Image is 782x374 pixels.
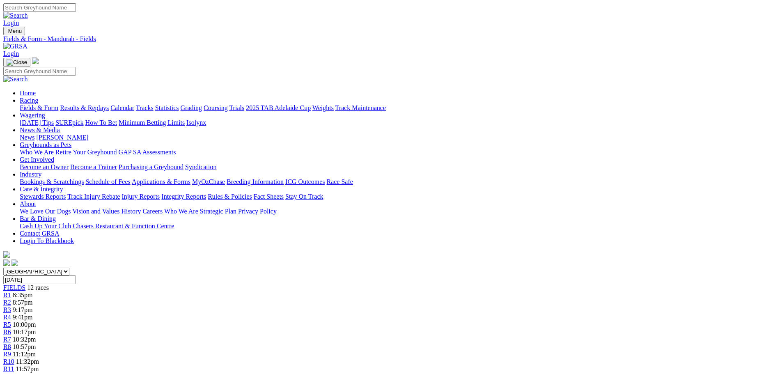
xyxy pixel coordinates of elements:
[20,193,66,200] a: Stewards Reports
[20,104,779,112] div: Racing
[3,35,779,43] a: Fields & Form - Mandurah - Fields
[7,59,27,66] img: Close
[181,104,202,111] a: Grading
[20,200,36,207] a: About
[20,141,71,148] a: Greyhounds as Pets
[185,163,216,170] a: Syndication
[161,193,206,200] a: Integrity Reports
[3,58,30,67] button: Toggle navigation
[20,89,36,96] a: Home
[3,351,11,358] a: R9
[72,208,119,215] a: Vision and Values
[13,291,33,298] span: 8:35pm
[238,208,277,215] a: Privacy Policy
[55,119,83,126] a: SUREpick
[312,104,334,111] a: Weights
[3,314,11,321] a: R4
[85,178,130,185] a: Schedule of Fees
[121,208,141,215] a: History
[254,193,284,200] a: Fact Sheets
[3,284,25,291] a: FIELDS
[73,223,174,229] a: Chasers Restaurant & Function Centre
[3,358,14,365] a: R10
[13,299,33,306] span: 8:57pm
[3,343,11,350] span: R8
[20,97,38,104] a: Racing
[60,104,109,111] a: Results & Replays
[142,208,163,215] a: Careers
[3,3,76,12] input: Search
[13,328,36,335] span: 10:17pm
[8,28,22,34] span: Menu
[200,208,236,215] a: Strategic Plan
[13,306,33,313] span: 9:17pm
[20,156,54,163] a: Get Involved
[110,104,134,111] a: Calendar
[285,193,323,200] a: Stay On Track
[13,314,33,321] span: 9:41pm
[3,306,11,313] a: R3
[3,365,14,372] a: R11
[20,223,71,229] a: Cash Up Your Club
[20,134,779,141] div: News & Media
[3,291,11,298] a: R1
[3,12,28,19] img: Search
[67,193,120,200] a: Track Injury Rebate
[20,149,779,156] div: Greyhounds as Pets
[13,343,36,350] span: 10:57pm
[27,284,49,291] span: 12 races
[119,149,176,156] a: GAP SA Assessments
[20,208,71,215] a: We Love Our Dogs
[70,163,117,170] a: Become a Trainer
[3,328,11,335] a: R6
[32,57,39,64] img: logo-grsa-white.png
[3,50,19,57] a: Login
[136,104,154,111] a: Tracks
[20,119,54,126] a: [DATE] Tips
[20,186,63,193] a: Care & Integrity
[16,358,39,365] span: 11:32pm
[36,134,88,141] a: [PERSON_NAME]
[85,119,117,126] a: How To Bet
[119,119,185,126] a: Minimum Betting Limits
[20,215,56,222] a: Bar & Dining
[246,104,311,111] a: 2025 TAB Adelaide Cup
[20,134,34,141] a: News
[13,336,36,343] span: 10:32pm
[186,119,206,126] a: Isolynx
[3,43,28,50] img: GRSA
[20,237,74,244] a: Login To Blackbook
[3,251,10,258] img: logo-grsa-white.png
[3,336,11,343] a: R7
[20,163,779,171] div: Get Involved
[3,321,11,328] span: R5
[20,149,54,156] a: Who We Are
[3,19,19,26] a: Login
[55,149,117,156] a: Retire Your Greyhound
[3,299,11,306] a: R2
[164,208,198,215] a: Who We Are
[326,178,353,185] a: Race Safe
[204,104,228,111] a: Coursing
[3,67,76,76] input: Search
[3,27,25,35] button: Toggle navigation
[192,178,225,185] a: MyOzChase
[20,112,45,119] a: Wagering
[20,193,779,200] div: Care & Integrity
[3,76,28,83] img: Search
[335,104,386,111] a: Track Maintenance
[3,259,10,266] img: facebook.svg
[16,365,39,372] span: 11:57pm
[229,104,244,111] a: Trials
